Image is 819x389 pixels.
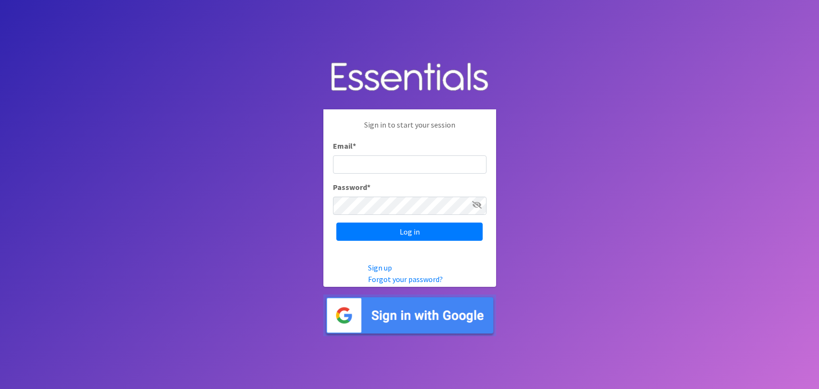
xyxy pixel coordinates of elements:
[333,119,487,140] p: Sign in to start your session
[368,263,392,272] a: Sign up
[353,141,356,151] abbr: required
[333,181,370,193] label: Password
[368,274,443,284] a: Forgot your password?
[323,53,496,102] img: Human Essentials
[333,140,356,152] label: Email
[367,182,370,192] abbr: required
[323,295,496,336] img: Sign in with Google
[336,223,483,241] input: Log in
